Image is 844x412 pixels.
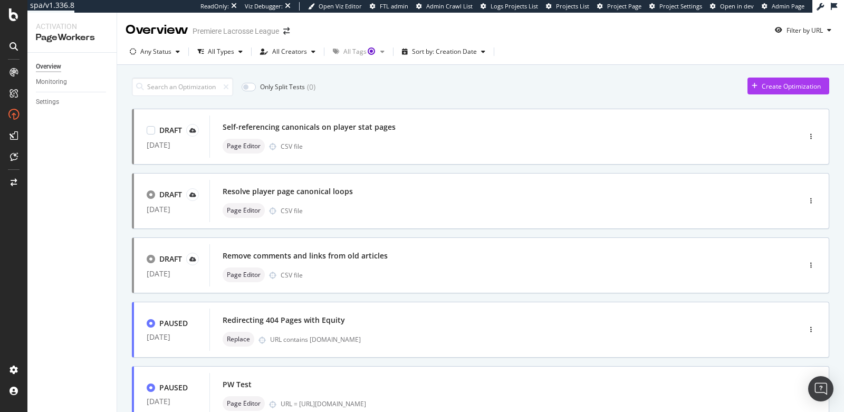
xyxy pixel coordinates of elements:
[256,43,320,60] button: All Creators
[208,49,234,55] div: All Types
[380,2,408,10] span: FTL admin
[281,206,303,215] div: CSV file
[36,61,109,72] a: Overview
[307,82,315,92] div: ( 0 )
[227,207,261,214] span: Page Editor
[747,78,829,94] button: Create Optimization
[227,336,250,342] span: Replace
[426,2,473,10] span: Admin Crawl List
[147,205,197,214] div: [DATE]
[546,2,589,11] a: Projects List
[227,272,261,278] span: Page Editor
[367,46,376,56] div: Tooltip anchor
[227,400,261,407] span: Page Editor
[223,251,388,261] div: Remove comments and links from old articles
[36,61,61,72] div: Overview
[147,270,197,278] div: [DATE]
[223,122,396,132] div: Self-referencing canonicals on player stat pages
[147,397,197,406] div: [DATE]
[223,379,252,390] div: PW Test
[223,203,265,218] div: neutral label
[319,2,362,10] span: Open Viz Editor
[597,2,641,11] a: Project Page
[370,2,408,11] a: FTL admin
[126,43,184,60] button: Any Status
[227,143,261,149] span: Page Editor
[720,2,754,10] span: Open in dev
[398,43,490,60] button: Sort by: Creation Date
[36,97,109,108] a: Settings
[223,139,265,154] div: neutral label
[159,125,182,136] div: DRAFT
[272,49,307,55] div: All Creators
[308,2,362,11] a: Open Viz Editor
[762,2,804,11] a: Admin Page
[491,2,538,10] span: Logs Projects List
[270,335,755,344] div: URL contains [DOMAIN_NAME]
[343,49,376,55] div: All Tags
[787,26,823,35] div: Filter by URL
[659,2,702,10] span: Project Settings
[556,2,589,10] span: Projects List
[281,271,303,280] div: CSV file
[193,26,279,36] div: Premiere Lacrosse League
[416,2,473,11] a: Admin Crawl List
[140,49,171,55] div: Any Status
[772,2,804,10] span: Admin Page
[481,2,538,11] a: Logs Projects List
[223,396,265,411] div: neutral label
[200,2,229,11] div: ReadOnly:
[36,32,108,44] div: PageWorkers
[281,142,303,151] div: CSV file
[132,78,233,96] input: Search an Optimization
[159,189,182,200] div: DRAFT
[36,76,67,88] div: Monitoring
[762,82,821,91] div: Create Optimization
[283,27,290,35] div: arrow-right-arrow-left
[36,21,108,32] div: Activation
[607,2,641,10] span: Project Page
[126,21,188,39] div: Overview
[159,318,188,329] div: PAUSED
[147,141,197,149] div: [DATE]
[412,49,477,55] div: Sort by: Creation Date
[808,376,833,401] div: Open Intercom Messenger
[329,43,389,60] button: All TagsTooltip anchor
[36,76,109,88] a: Monitoring
[281,399,755,408] div: URL = [URL][DOMAIN_NAME]
[159,254,182,264] div: DRAFT
[260,82,305,91] div: Only Split Tests
[159,382,188,393] div: PAUSED
[36,97,59,108] div: Settings
[223,267,265,282] div: neutral label
[771,22,836,39] button: Filter by URL
[193,43,247,60] button: All Types
[223,315,345,325] div: Redirecting 404 Pages with Equity
[223,332,254,347] div: neutral label
[710,2,754,11] a: Open in dev
[649,2,702,11] a: Project Settings
[245,2,283,11] div: Viz Debugger:
[223,186,353,197] div: Resolve player page canonical loops
[147,333,197,341] div: [DATE]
